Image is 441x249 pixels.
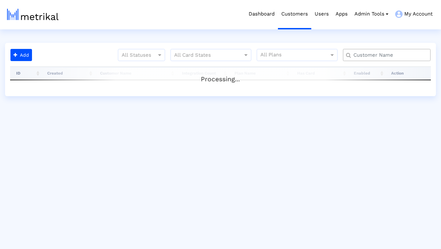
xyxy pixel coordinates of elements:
[348,66,385,80] th: Enabled
[395,10,403,18] img: my-account-menu-icon.png
[260,51,330,60] input: All Plans
[174,51,235,60] input: All Card States
[291,66,348,80] th: Has Card
[176,66,228,80] th: Integration Count
[10,66,41,80] th: ID
[349,52,428,59] input: Customer Name
[7,9,59,20] img: metrical-logo-light.png
[94,66,176,80] th: Customer Name
[41,66,94,80] th: Created
[228,66,291,80] th: Plan Name
[10,68,431,81] div: Processing...
[10,49,32,61] button: Add
[385,66,431,80] th: Action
